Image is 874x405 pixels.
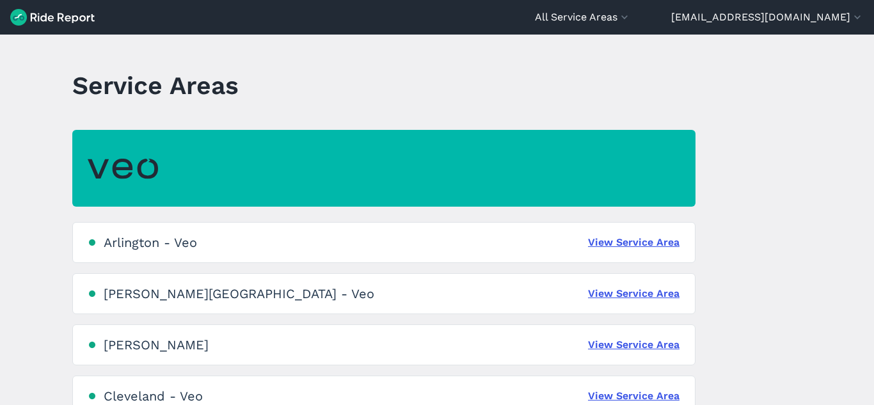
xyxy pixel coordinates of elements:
a: View Service Area [588,388,679,404]
img: Veo [88,151,158,186]
button: All Service Areas [535,10,631,25]
a: View Service Area [588,286,679,301]
div: Arlington - Veo [104,235,197,250]
div: Cleveland - Veo [104,388,203,404]
div: [PERSON_NAME][GEOGRAPHIC_DATA] - Veo [104,286,374,301]
button: [EMAIL_ADDRESS][DOMAIN_NAME] [671,10,864,25]
a: View Service Area [588,337,679,353]
h1: Service Areas [72,68,239,103]
img: Ride Report [10,9,95,26]
a: View Service Area [588,235,679,250]
div: [PERSON_NAME] [104,337,209,353]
